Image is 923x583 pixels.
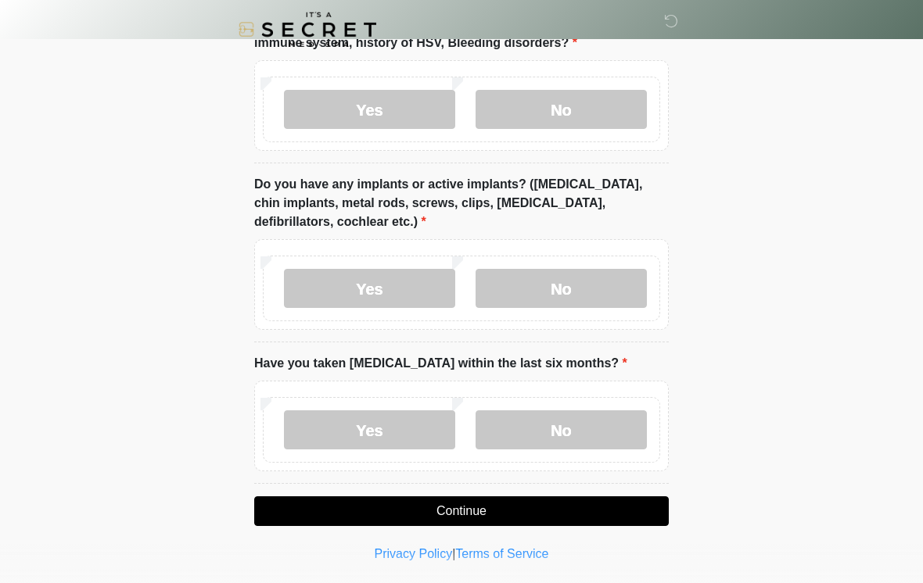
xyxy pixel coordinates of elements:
label: No [476,269,647,308]
label: Yes [284,90,455,129]
button: Continue [254,496,669,526]
img: It's A Secret Med Spa Logo [239,12,376,47]
a: Terms of Service [455,547,548,560]
label: No [476,90,647,129]
label: Yes [284,269,455,308]
label: Have you taken [MEDICAL_DATA] within the last six months? [254,354,627,373]
a: Privacy Policy [375,547,453,560]
label: No [476,410,647,449]
label: Yes [284,410,455,449]
a: | [452,547,455,560]
label: Do you have any implants or active implants? ([MEDICAL_DATA], chin implants, metal rods, screws, ... [254,175,669,231]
